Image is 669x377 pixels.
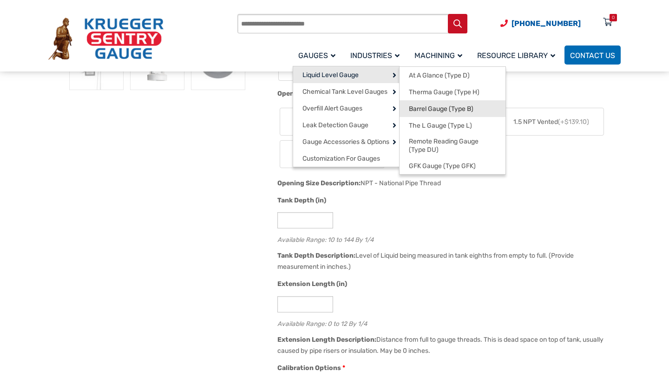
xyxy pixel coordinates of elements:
a: Leak Detection Gauge [293,117,399,133]
span: Gauge Accessories & Options [302,138,389,146]
span: [PHONE_NUMBER] [512,19,581,28]
span: Resource Library [477,51,555,60]
span: Overfill Alert Gauges [302,104,362,113]
a: Gauge Accessories & Options [293,133,399,150]
span: The L Gauge (Type L) [409,122,472,130]
a: Customization For Gauges [293,150,399,167]
span: GFK Gauge (Type GFK) [409,162,476,170]
span: Extension Length (in) [277,280,347,288]
a: Liquid Level Gauge [293,66,399,83]
div: Available Range: 0 to 12 By 1/4 [277,318,616,327]
a: Barrel Gauge (Type B) [400,100,505,117]
span: Therma Gauge (Type H) [409,88,479,97]
span: (+$139.10) [558,118,589,126]
a: Gauges [293,44,345,66]
a: Machining [409,44,472,66]
img: Krueger Sentry Gauge [48,18,164,60]
div: 0 [612,14,615,21]
div: NPT - National Pipe Thread [361,179,441,187]
a: The L Gauge (Type L) [400,117,505,134]
span: Customization For Gauges [302,155,380,163]
span: Extension Length Description: [277,336,376,344]
span: Tank Depth Description: [277,252,355,260]
a: Resource Library [472,44,564,66]
span: Liquid Level Gauge [302,71,359,79]
span: Opening Size Description: [277,179,361,187]
span: At A Glance (Type D) [409,71,470,80]
span: Opening Size [277,90,319,97]
span: Calibration Options [277,364,341,372]
span: Remote Reading Gauge (Type DU) [409,137,496,154]
a: Overfill Alert Gauges [293,100,399,117]
a: Remote Reading Gauge (Type DU) [400,134,505,157]
span: Machining [414,51,462,60]
span: Leak Detection Gauge [302,121,368,130]
span: 1.5 NPT Vented [513,117,589,127]
div: Available Range: 10 to 144 By 1/4 [277,234,616,243]
a: Industries [345,44,409,66]
abbr: required [342,363,345,373]
a: Therma Gauge (Type H) [400,84,505,100]
span: Gauges [298,51,335,60]
a: At A Glance (Type D) [400,67,505,84]
div: Level of Liquid being measured in tank eighths from empty to full. (Provide measurement in inches.) [277,252,574,271]
span: Barrel Gauge (Type B) [409,105,473,113]
span: Contact Us [570,51,615,60]
a: GFK Gauge (Type GFK) [400,157,505,174]
a: Chemical Tank Level Gauges [293,83,399,100]
span: Tank Depth (in) [277,196,326,204]
div: Distance from full to gauge threads. This is dead space on top of tank, usually caused by pipe ri... [277,336,603,355]
span: Industries [350,51,400,60]
a: Phone Number (920) 434-8860 [500,18,581,29]
a: Contact Us [564,45,621,65]
span: Chemical Tank Level Gauges [302,88,387,96]
div: Type H Stainless Level 3 [279,67,443,80]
